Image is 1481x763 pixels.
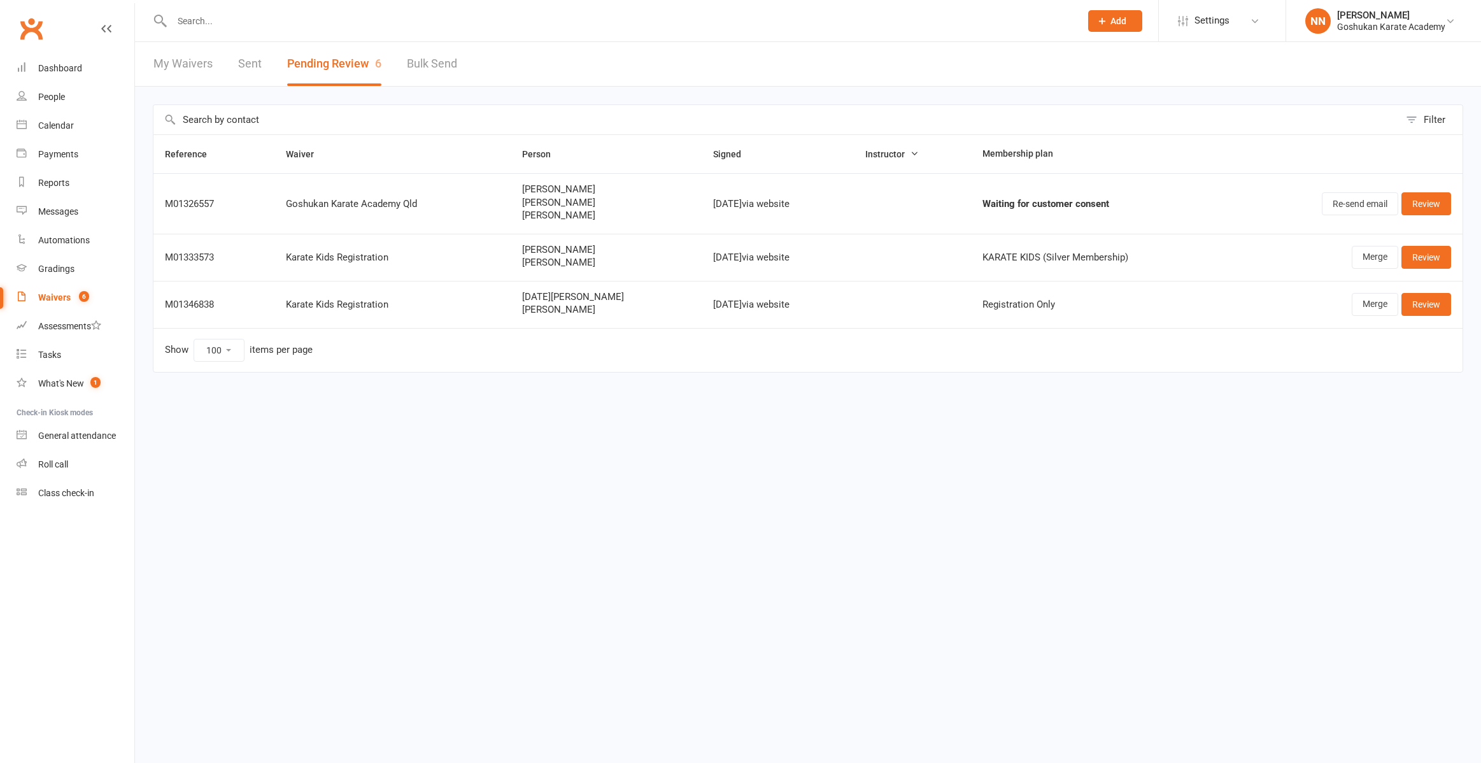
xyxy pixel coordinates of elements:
[375,57,381,70] span: 6
[38,350,61,360] div: Tasks
[165,146,221,162] button: Reference
[713,146,755,162] button: Signed
[38,178,69,188] div: Reports
[38,378,84,389] div: What's New
[238,42,262,86] a: Sent
[713,299,842,310] div: [DATE] via website
[17,255,134,283] a: Gradings
[1401,293,1451,316] a: Review
[1337,10,1445,21] div: [PERSON_NAME]
[165,199,263,210] div: M01326557
[1110,16,1126,26] span: Add
[153,42,213,86] a: My Waivers
[38,206,78,217] div: Messages
[17,341,134,369] a: Tasks
[165,252,263,263] div: M01333573
[971,135,1229,173] th: Membership plan
[17,450,134,479] a: Roll call
[286,252,499,263] div: Karate Kids Registration
[168,12,1072,30] input: Search...
[17,369,134,398] a: What's New1
[17,83,134,111] a: People
[286,199,499,210] div: Goshukan Karate Academy Qld
[38,120,74,131] div: Calendar
[38,431,116,441] div: General attendance
[165,149,221,159] span: Reference
[38,149,78,159] div: Payments
[1305,8,1331,34] div: NN
[17,312,134,341] a: Assessments
[287,42,381,86] button: Pending Review6
[17,140,134,169] a: Payments
[38,459,68,469] div: Roll call
[17,169,134,197] a: Reports
[1424,112,1445,127] div: Filter
[1352,246,1398,269] a: Merge
[522,210,690,221] span: [PERSON_NAME]
[713,199,842,210] div: [DATE] via website
[713,149,755,159] span: Signed
[17,479,134,508] a: Class kiosk mode
[522,257,690,268] span: [PERSON_NAME]
[38,92,65,102] div: People
[17,283,134,312] a: Waivers 6
[38,264,74,274] div: Gradings
[1401,192,1451,215] a: Review
[1401,246,1451,269] a: Review
[982,198,1109,210] strong: Waiting for customer consent
[286,146,328,162] button: Waiver
[522,197,690,208] span: [PERSON_NAME]
[79,291,89,302] span: 6
[286,299,499,310] div: Karate Kids Registration
[90,377,101,388] span: 1
[38,488,94,498] div: Class check-in
[865,146,919,162] button: Instructor
[153,105,1400,134] input: Search by contact
[522,149,565,159] span: Person
[165,299,263,310] div: M01346838
[522,304,690,315] span: [PERSON_NAME]
[286,149,328,159] span: Waiver
[38,63,82,73] div: Dashboard
[1194,6,1229,35] span: Settings
[17,197,134,226] a: Messages
[17,111,134,140] a: Calendar
[522,292,690,303] span: [DATE][PERSON_NAME]
[522,146,565,162] button: Person
[407,42,457,86] a: Bulk Send
[17,54,134,83] a: Dashboard
[1352,293,1398,316] a: Merge
[522,184,690,195] span: [PERSON_NAME]
[250,345,313,355] div: items per page
[1322,192,1398,215] button: Re-send email
[38,292,71,303] div: Waivers
[165,339,313,362] div: Show
[982,299,1218,310] div: Registration Only
[865,149,919,159] span: Instructor
[982,252,1218,263] div: KARATE KIDS (Silver Membership)
[1400,105,1463,134] button: Filter
[17,422,134,450] a: General attendance kiosk mode
[38,235,90,245] div: Automations
[17,226,134,255] a: Automations
[522,245,690,255] span: [PERSON_NAME]
[713,252,842,263] div: [DATE] via website
[15,13,47,45] a: Clubworx
[1088,10,1142,32] button: Add
[38,321,101,331] div: Assessments
[1337,21,1445,32] div: Goshukan Karate Academy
